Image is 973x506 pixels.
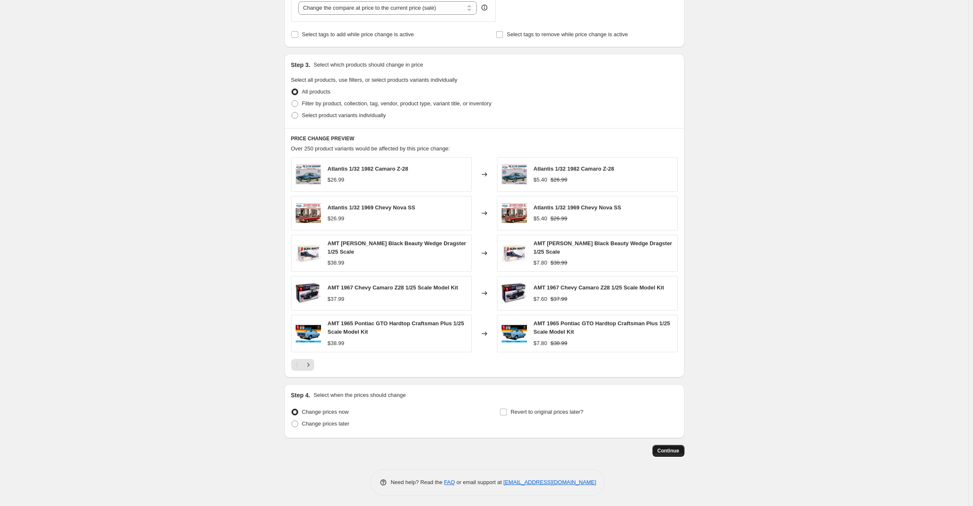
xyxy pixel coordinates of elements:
span: AMT 1965 Pontiac GTO Hardtop Craftsman Plus 1/25 Scale Model Kit [328,320,464,335]
div: $7.80 [534,259,548,267]
span: Need help? Read the [391,479,444,485]
p: Select when the prices should change [313,391,406,399]
p: Select which products should change in price [313,61,423,69]
h2: Step 3. [291,61,310,69]
img: AMT1309-67ChevyCamaroZ28_PKG-front_900x_bda7a40a-9ce9-4b0a-bab1-df10866d28e3_80x.jpg [296,281,321,306]
strike: $26.99 [551,214,567,223]
div: $26.99 [328,176,345,184]
img: AMT1309-67ChevyCamaroZ28_PKG-front_900x_bda7a40a-9ce9-4b0a-bab1-df10866d28e3_80x.jpg [502,281,527,306]
img: atlantis-132-1969-chevy-nova-ss-279732_80x.jpg [502,201,527,226]
img: amt-steve-mcgee-black-beauty-wedge-dragster-125-scale-584650_80x.jpg [296,241,321,266]
div: $26.99 [328,214,345,223]
a: FAQ [444,479,455,485]
span: or email support at [455,479,503,485]
span: Filter by product, collection, tag, vendor, product type, variant title, or inventory [302,100,492,107]
span: Select all products, use filters, or select products variants individually [291,77,457,83]
span: Over 250 product variants would be affected by this price change: [291,145,450,152]
nav: Pagination [291,359,314,371]
span: AMT [PERSON_NAME] Black Beauty Wedge Dragster 1/25 Scale [328,240,466,255]
div: $5.40 [534,176,548,184]
img: amt-1965-pontiac-gto-hardtop-craftsman-plus-125-scale-model-kit-988566_80x.jpg [502,321,527,346]
span: AMT 1965 Pontiac GTO Hardtop Craftsman Plus 1/25 Scale Model Kit [534,320,670,335]
strike: $26.99 [551,176,567,184]
span: All products [302,88,331,95]
span: Change prices now [302,409,349,415]
span: Change prices later [302,420,350,427]
button: Continue [652,445,684,457]
strike: $37.99 [551,295,567,303]
strike: $38.99 [551,259,567,267]
img: amt-1965-pontiac-gto-hardtop-craftsman-plus-125-scale-model-kit-988566_80x.jpg [296,321,321,346]
span: Atlantis 1/32 1969 Chevy Nova SS [534,204,621,211]
div: $7.80 [534,339,548,348]
span: Atlantis 1/32 1982 Camaro Z-28 [328,166,408,172]
h2: Step 4. [291,391,310,399]
div: $38.99 [328,339,345,348]
img: atlantis-132-1982-camaro-z-28-984849_80x.jpg [502,162,527,187]
img: atlantis-132-1969-chevy-nova-ss-279732_80x.jpg [296,201,321,226]
span: Atlantis 1/32 1969 Chevy Nova SS [328,204,415,211]
h6: PRICE CHANGE PREVIEW [291,135,678,142]
span: Select tags to remove while price change is active [507,31,628,37]
div: $37.99 [328,295,345,303]
strike: $38.99 [551,339,567,348]
span: Select tags to add while price change is active [302,31,414,37]
span: AMT [PERSON_NAME] Black Beauty Wedge Dragster 1/25 Scale [534,240,672,255]
a: [EMAIL_ADDRESS][DOMAIN_NAME] [503,479,596,485]
button: Next [302,359,314,371]
span: Select product variants individually [302,112,386,118]
img: amt-steve-mcgee-black-beauty-wedge-dragster-125-scale-584650_80x.jpg [502,241,527,266]
div: help [480,3,489,12]
span: Atlantis 1/32 1982 Camaro Z-28 [534,166,614,172]
span: Revert to original prices later? [511,409,583,415]
span: AMT 1967 Chevy Camaro Z28 1/25 Scale Model Kit [328,284,458,291]
div: $7.60 [534,295,548,303]
span: AMT 1967 Chevy Camaro Z28 1/25 Scale Model Kit [534,284,664,291]
span: Continue [658,447,679,454]
div: $5.40 [534,214,548,223]
div: $38.99 [328,259,345,267]
img: atlantis-132-1982-camaro-z-28-984849_80x.jpg [296,162,321,187]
